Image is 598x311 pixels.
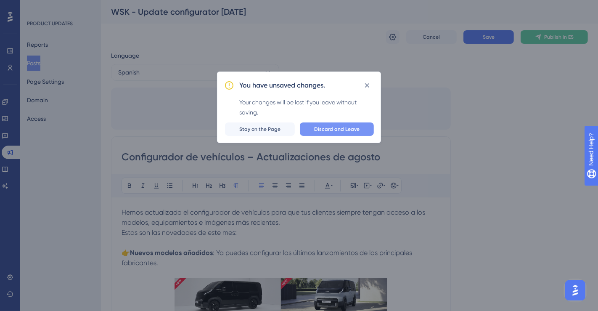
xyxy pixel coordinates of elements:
span: Need Help? [20,2,53,12]
span: Discard and Leave [314,126,360,133]
span: Stay on the Page [239,126,280,133]
h2: You have unsaved changes. [239,80,325,90]
div: Your changes will be lost if you leave without saving. [239,97,374,117]
iframe: UserGuiding AI Assistant Launcher [563,278,588,303]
